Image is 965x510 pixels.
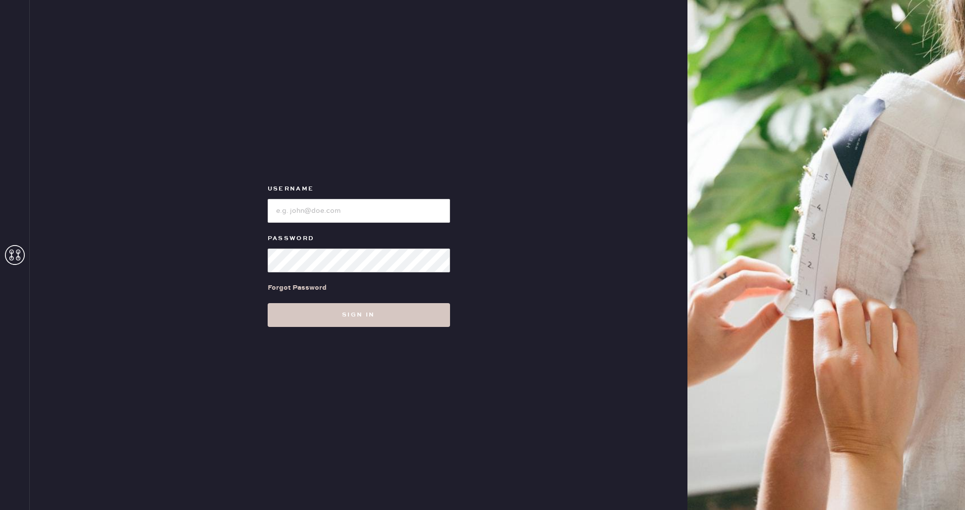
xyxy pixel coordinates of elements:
input: e.g. john@doe.com [268,199,450,223]
a: Forgot Password [268,272,327,303]
label: Username [268,183,450,195]
label: Password [268,233,450,245]
button: Sign in [268,303,450,327]
div: Forgot Password [268,282,327,293]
